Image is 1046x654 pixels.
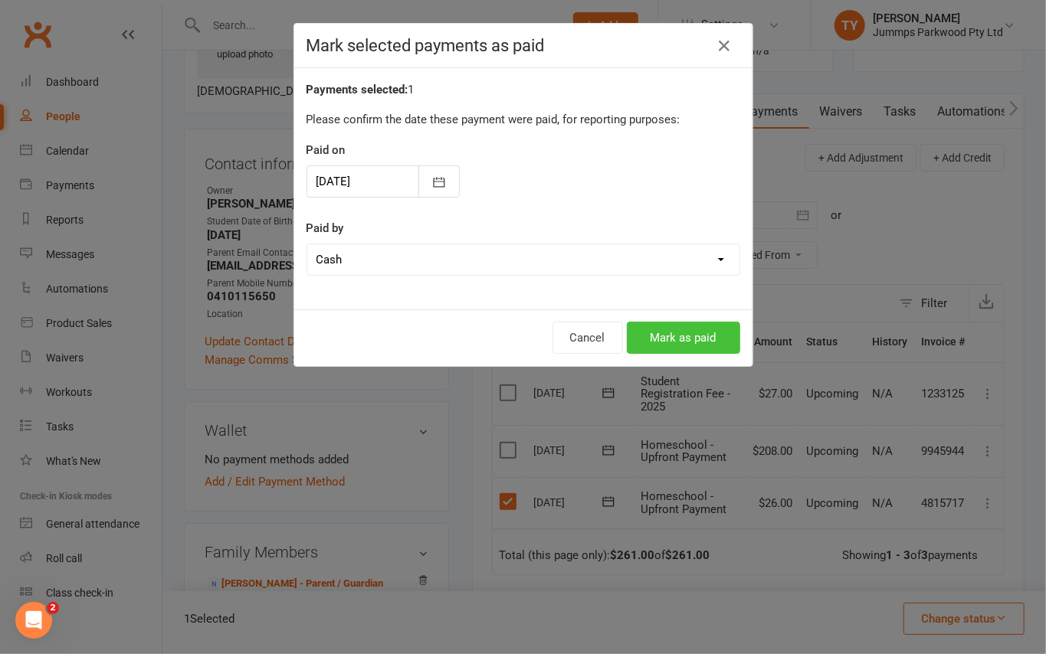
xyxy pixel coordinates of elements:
span: 2 [47,602,59,614]
button: Mark as paid [627,322,740,354]
p: Please confirm the date these payment were paid, for reporting purposes: [307,110,740,129]
button: Cancel [553,322,623,354]
label: Paid on [307,141,346,159]
h4: Mark selected payments as paid [307,36,740,55]
button: Close [713,34,737,58]
strong: Payments selected: [307,83,408,96]
label: Paid by [307,219,344,237]
iframe: Intercom live chat [15,602,52,639]
div: 1 [307,80,740,99]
